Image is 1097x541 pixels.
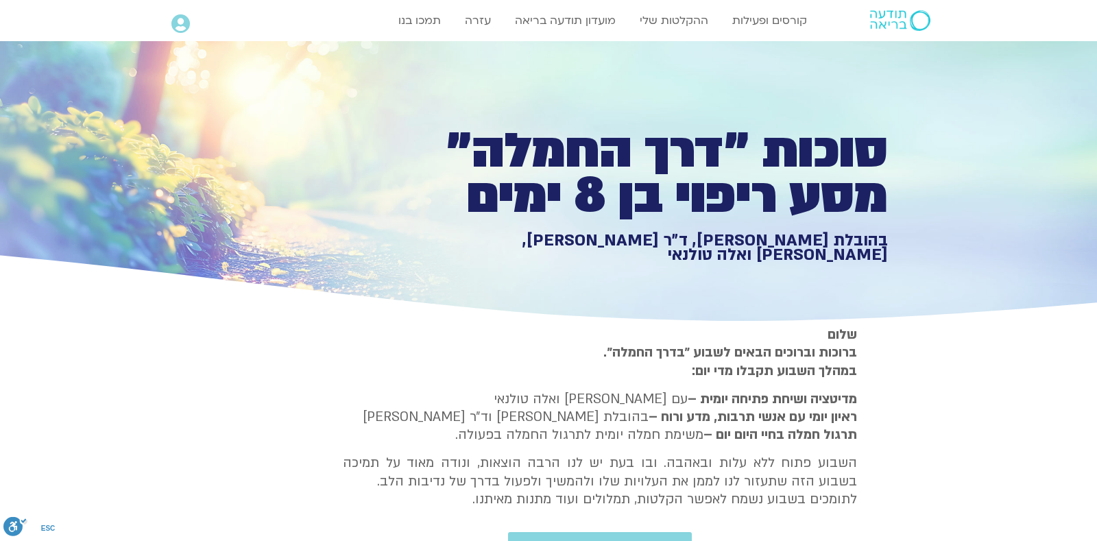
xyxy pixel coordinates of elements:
[703,426,857,444] b: תרגול חמלה בחיי היום יום –
[343,454,857,508] p: השבוע פתוח ללא עלות ובאהבה. ובו בעת יש לנו הרבה הוצאות, ונודה מאוד על תמיכה בשבוע הזה שתעזור לנו ...
[828,326,857,344] strong: שלום
[688,390,857,408] strong: מדיטציה ושיחת פתיחה יומית –
[725,8,814,34] a: קורסים ופעילות
[343,390,857,444] p: עם [PERSON_NAME] ואלה טולנאי בהובלת [PERSON_NAME] וד״ר [PERSON_NAME] משימת חמלה יומית לתרגול החמל...
[508,8,623,34] a: מועדון תודעה בריאה
[391,8,448,34] a: תמכו בנו
[649,408,857,426] b: ראיון יומי עם אנשי תרבות, מדע ורוח –
[633,8,715,34] a: ההקלטות שלי
[870,10,930,31] img: תודעה בריאה
[603,344,857,379] strong: ברוכות וברוכים הבאים לשבוע ״בדרך החמלה״. במהלך השבוע תקבלו מדי יום:
[413,233,888,263] h1: בהובלת [PERSON_NAME], ד״ר [PERSON_NAME], [PERSON_NAME] ואלה טולנאי
[413,129,888,219] h1: סוכות ״דרך החמלה״ מסע ריפוי בן 8 ימים
[458,8,498,34] a: עזרה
